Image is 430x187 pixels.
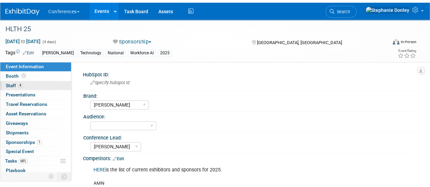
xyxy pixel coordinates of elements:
span: Asset Reservations [6,108,46,114]
div: Workforce AI [128,47,156,54]
div: 2025 [158,47,172,54]
div: Event Format [356,35,416,45]
span: Travel Reservations [6,99,47,104]
div: Audience: [83,109,413,117]
a: Travel Reservations [0,97,71,106]
span: [DATE] [DATE] [5,36,41,42]
a: Edit [23,48,34,53]
span: Booth [6,71,27,76]
span: Shipments [6,127,29,133]
span: Event Information [6,61,44,67]
span: Booth not reserved yet [20,71,27,76]
span: Special Event [6,146,34,151]
img: Stephanie Donley [365,4,410,11]
a: Asset Reservations [0,107,71,116]
span: to [20,36,26,41]
a: Shipments [0,126,71,135]
div: Competitors: [83,151,416,160]
span: Giveaways [6,118,28,123]
a: Presentations [0,88,71,97]
div: Brand: [83,88,413,97]
div: HubSpot ID: [83,67,416,75]
span: 4 [18,80,23,85]
div: Conference Lead: [83,130,413,138]
a: Staff4 [0,78,71,88]
span: Search [334,6,350,12]
a: Search [325,3,357,15]
div: National [106,47,126,54]
td: Toggle Event Tabs [57,169,71,178]
span: Tasks [5,155,28,161]
a: HERE [93,164,105,170]
span: Specify hubspot id [90,77,130,82]
span: Playbook [6,165,25,170]
span: 68% [19,156,28,161]
td: Tags [5,46,34,54]
td: Personalize Event Tab Strip [46,169,57,178]
span: Sponsorships [6,137,42,142]
img: Format-Inperson.png [393,36,399,42]
div: HLTH 25 [3,20,381,33]
button: Sponsorship [110,36,154,43]
div: Technology [78,47,103,54]
img: ExhibitDay [5,6,39,13]
div: In-Person [400,37,416,42]
a: Tasks68% [0,154,71,163]
a: Special Event [0,144,71,153]
div: Event Rating [398,46,416,50]
span: (4 days) [42,37,56,41]
a: Booth [0,69,71,78]
span: 1 [37,137,42,142]
span: Staff [6,80,23,86]
span: [GEOGRAPHIC_DATA], [GEOGRAPHIC_DATA] [257,37,342,42]
a: Event Information [0,59,71,69]
a: Playbook [0,163,71,172]
a: Giveaways [0,116,71,125]
a: Edit [113,154,124,158]
span: Presentations [6,89,35,95]
a: Sponsorships1 [0,135,71,144]
div: [PERSON_NAME] [40,47,76,54]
